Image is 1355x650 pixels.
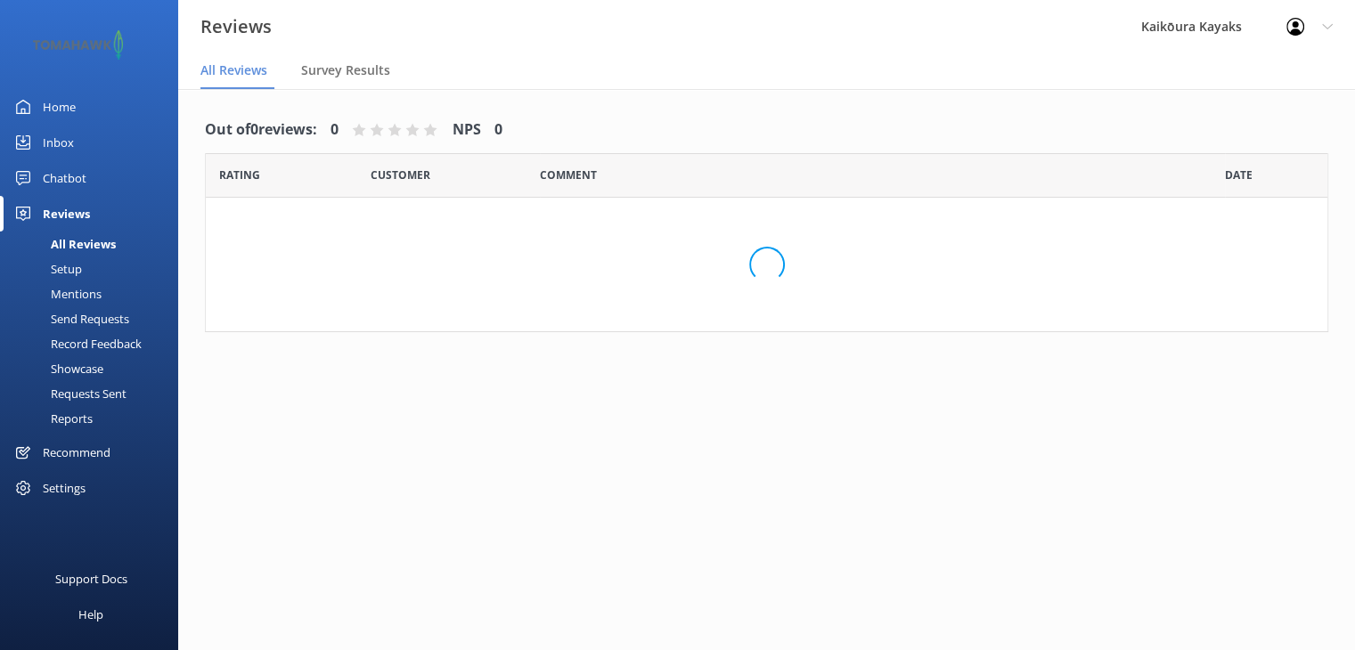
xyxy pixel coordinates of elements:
div: Record Feedback [11,331,142,356]
div: All Reviews [11,232,116,256]
div: Reviews [43,196,90,232]
div: Setup [11,256,82,281]
div: Settings [43,470,86,506]
div: Recommend [43,435,110,470]
h4: NPS [453,118,481,142]
a: All Reviews [11,232,178,256]
a: Record Feedback [11,331,178,356]
div: Send Requests [11,306,129,331]
div: Mentions [11,281,102,306]
img: 2-1647550015.png [27,30,129,60]
span: Date [219,167,260,183]
h4: Out of 0 reviews: [205,118,317,142]
div: Showcase [11,356,103,381]
span: All Reviews [200,61,267,79]
h4: 0 [331,118,339,142]
div: Help [78,597,103,632]
a: Showcase [11,356,178,381]
a: Setup [11,256,178,281]
a: Mentions [11,281,178,306]
span: Date [371,167,430,183]
div: Inbox [43,125,74,160]
div: Support Docs [55,561,127,597]
div: Requests Sent [11,381,127,406]
span: Date [1225,167,1253,183]
div: Chatbot [43,160,86,196]
div: Reports [11,406,93,431]
a: Send Requests [11,306,178,331]
a: Requests Sent [11,381,178,406]
div: Home [43,89,76,125]
span: Question [540,167,597,183]
span: Survey Results [301,61,390,79]
h3: Reviews [200,12,272,41]
h4: 0 [494,118,502,142]
a: Reports [11,406,178,431]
